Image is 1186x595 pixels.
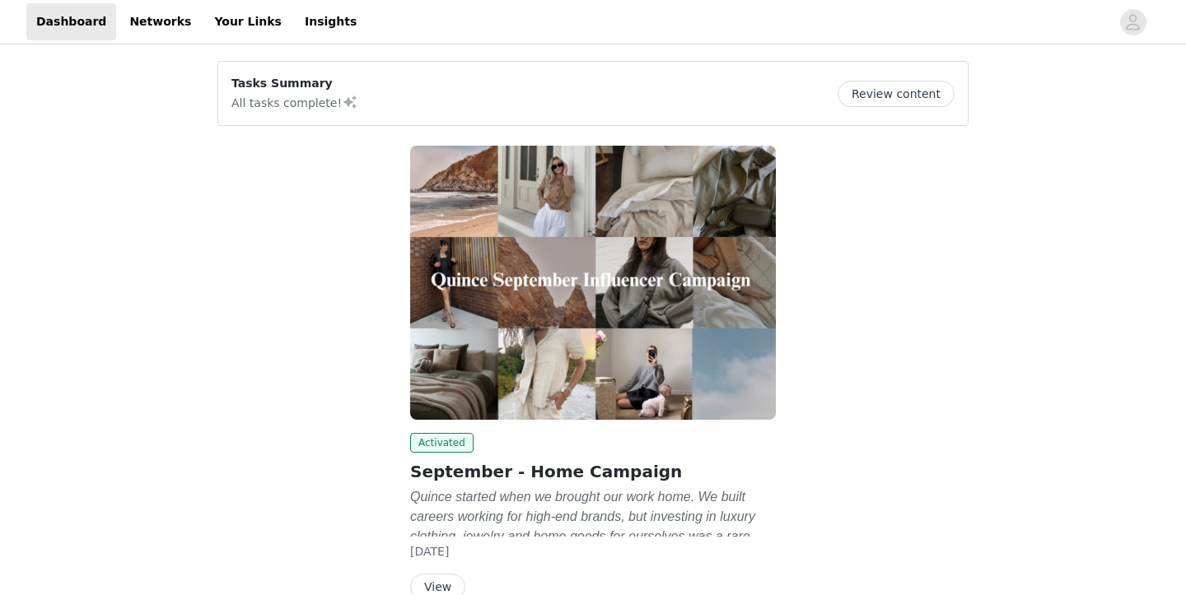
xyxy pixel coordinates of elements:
a: Your Links [204,3,292,40]
button: Review content [838,81,955,107]
h2: September - Home Campaign [410,459,776,484]
div: avatar [1125,9,1141,35]
img: Quince [410,146,776,420]
p: Tasks Summary [231,75,358,92]
p: All tasks complete! [231,92,358,112]
a: Insights [295,3,367,40]
a: Networks [119,3,201,40]
a: View [410,581,465,593]
span: [DATE] [410,545,449,558]
span: Activated [410,433,474,453]
a: Dashboard [26,3,116,40]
